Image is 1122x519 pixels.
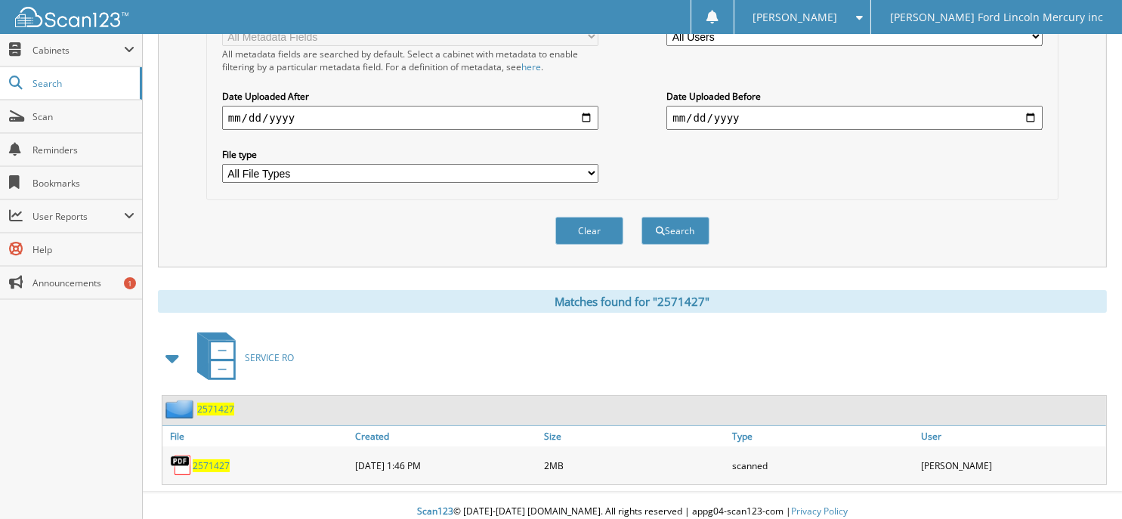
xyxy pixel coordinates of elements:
div: [DATE] 1:46 PM [351,450,540,480]
span: Scan [32,110,134,123]
span: Help [32,243,134,256]
div: All metadata fields are searched by default. Select a cabinet with metadata to enable filtering b... [222,48,598,73]
img: scan123-logo-white.svg [15,7,128,27]
div: [PERSON_NAME] [917,450,1106,480]
input: end [666,106,1043,130]
iframe: Chat Widget [1046,446,1122,519]
div: Matches found for "2571427" [158,290,1107,313]
div: scanned [728,450,917,480]
label: Date Uploaded After [222,90,598,103]
span: [PERSON_NAME] Ford Lincoln Mercury inc [890,13,1103,22]
span: Bookmarks [32,177,134,190]
span: SERVICE RO [245,351,294,364]
a: here [521,60,541,73]
a: Type [728,426,917,446]
div: 2MB [540,450,729,480]
img: PDF.png [170,454,193,477]
span: Reminders [32,144,134,156]
a: User [917,426,1106,446]
label: Date Uploaded Before [666,90,1043,103]
button: Clear [555,217,623,245]
a: 2571427 [197,403,234,416]
button: Search [641,217,709,245]
a: Privacy Policy [791,505,848,517]
a: Created [351,426,540,446]
img: folder2.png [165,400,197,419]
label: File type [222,148,598,161]
a: File [162,426,351,446]
span: [PERSON_NAME] [753,13,837,22]
span: Announcements [32,276,134,289]
a: SERVICE RO [188,328,294,388]
span: Scan123 [417,505,453,517]
a: 2571427 [193,459,230,472]
input: start [222,106,598,130]
a: Size [540,426,729,446]
div: 1 [124,277,136,289]
span: Search [32,77,132,90]
span: User Reports [32,210,124,223]
span: Cabinets [32,44,124,57]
